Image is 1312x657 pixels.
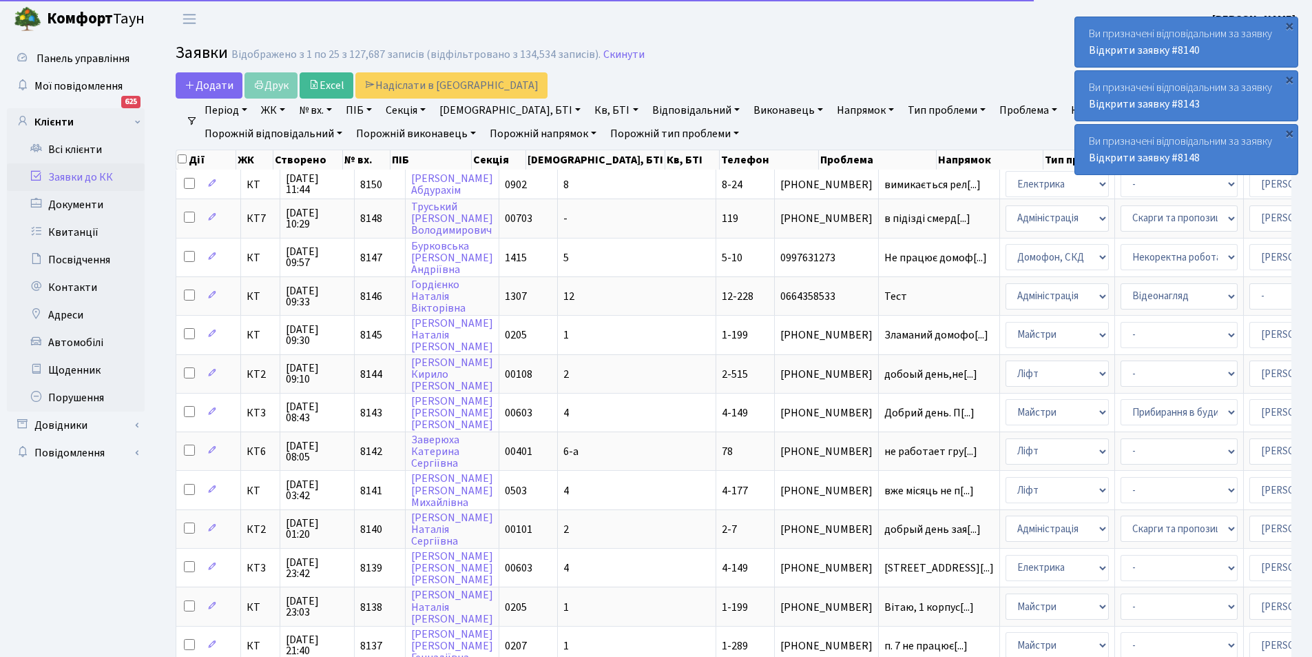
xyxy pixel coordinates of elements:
[884,600,974,615] span: Вітаю, 1 корпус[...]
[1075,17,1298,67] div: Ви призначені відповідальним за заявку
[391,150,472,170] th: ПІБ
[1212,11,1295,28] a: [PERSON_NAME]
[411,355,493,394] a: [PERSON_NAME]Кирило[PERSON_NAME]
[7,439,145,467] a: Повідомлення
[351,122,481,145] a: Порожній виконавець
[563,250,569,265] span: 5
[1212,12,1295,27] b: [PERSON_NAME]
[563,327,569,343] span: 1
[484,122,602,145] a: Порожній напрямок
[884,211,970,226] span: в підізді смерд[...]
[340,99,377,122] a: ПІБ
[563,560,569,576] span: 4
[286,285,348,307] span: [DATE] 09:33
[780,563,873,574] span: [PHONE_NUMBER]
[360,367,382,382] span: 8144
[505,289,527,304] span: 1307
[7,45,145,72] a: Панель управління
[1282,19,1296,32] div: ×
[360,444,382,459] span: 8142
[286,208,348,230] span: [DATE] 10:29
[247,369,274,380] span: КТ2
[505,405,532,421] span: 00603
[780,640,873,651] span: [PHONE_NUMBER]
[722,600,748,615] span: 1-199
[247,446,274,457] span: КТ6
[411,277,466,316] a: ГордієнкоНаталіяВікторівна
[247,330,274,341] span: КТ
[563,600,569,615] span: 1
[247,640,274,651] span: КТ
[1075,125,1298,174] div: Ви призначені відповідальним за заявку
[411,239,493,277] a: Бурковська[PERSON_NAME]Андріївна
[505,250,527,265] span: 1415
[780,330,873,341] span: [PHONE_NUMBER]
[47,8,113,30] b: Комфорт
[360,289,382,304] span: 8146
[7,136,145,163] a: Всі клієнти
[176,150,236,170] th: Дії
[505,327,527,343] span: 0205
[1089,150,1200,165] a: Відкрити заявку #8148
[1043,150,1165,170] th: Тип проблеми
[360,560,382,576] span: 8139
[902,99,991,122] a: Тип проблеми
[1282,72,1296,86] div: ×
[780,213,873,224] span: [PHONE_NUMBER]
[884,560,994,576] span: [STREET_ADDRESS][...]
[360,250,382,265] span: 8147
[286,518,348,540] span: [DATE] 01:20
[722,560,748,576] span: 4-149
[360,405,382,421] span: 8143
[884,638,968,654] span: п. 7 не працює[...]
[505,211,532,226] span: 00703
[819,150,936,170] th: Проблема
[780,179,873,190] span: [PHONE_NUMBER]
[526,150,665,170] th: [DEMOGRAPHIC_DATA], БТІ
[47,8,145,31] span: Таун
[563,211,568,226] span: -
[831,99,899,122] a: Напрямок
[647,99,745,122] a: Відповідальний
[7,163,145,191] a: Заявки до КК
[884,250,987,265] span: Не працює домоф[...]
[411,316,493,354] a: [PERSON_NAME]Наталія[PERSON_NAME]
[722,405,748,421] span: 4-149
[199,122,348,145] a: Порожній відповідальний
[286,363,348,385] span: [DATE] 09:10
[505,444,532,459] span: 00401
[884,444,977,459] span: не работает гру[...]
[505,560,532,576] span: 00603
[505,522,532,537] span: 00101
[563,638,569,654] span: 1
[780,602,873,613] span: [PHONE_NUMBER]
[286,401,348,423] span: [DATE] 08:43
[589,99,643,122] a: Кв, БТІ
[360,327,382,343] span: 8145
[360,177,382,192] span: 8150
[722,444,733,459] span: 78
[505,483,527,498] span: 0503
[411,394,493,432] a: [PERSON_NAME][PERSON_NAME][PERSON_NAME]
[176,72,242,99] a: Додати
[34,79,123,94] span: Мої повідомлення
[411,432,459,471] a: ЗаверюхаКатеринаСергіївна
[7,219,145,246] a: Квитанції
[176,41,228,65] span: Заявки
[505,177,527,192] span: 0902
[884,367,977,382] span: добоый день,не[...]
[411,510,493,549] a: [PERSON_NAME]НаталіяСергіївна
[563,367,569,382] span: 2
[247,291,274,302] span: КТ
[185,78,233,93] span: Додати
[286,557,348,579] span: [DATE] 23:42
[293,99,337,122] a: № вх.
[14,6,41,33] img: logo.png
[286,173,348,195] span: [DATE] 11:44
[884,291,994,302] span: Тест
[722,250,742,265] span: 5-10
[411,549,493,587] a: [PERSON_NAME][PERSON_NAME][PERSON_NAME]
[1089,97,1200,112] a: Відкрити заявку #8143
[722,367,748,382] span: 2-515
[780,252,873,263] span: 0997631273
